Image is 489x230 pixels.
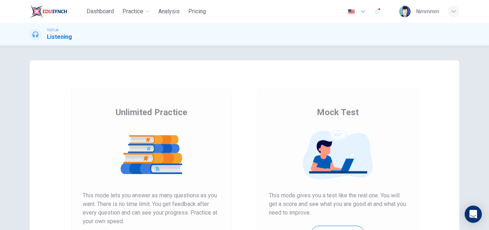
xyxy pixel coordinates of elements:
span: This mode gives you a test like the real one. You will get a score and see what you are good at a... [269,191,406,217]
span: This mode lets you answer as many questions as you want. There is no time limit. You get feedback... [83,191,220,226]
img: Profile picture [399,6,411,17]
span: Pricing [188,7,206,16]
span: TOEFL® [47,28,58,33]
img: EduSynch logo [30,4,67,19]
a: EduSynch logo [30,4,84,19]
span: Analysis [158,7,180,16]
div: Open Intercom Messenger [465,206,482,223]
img: en [347,9,356,14]
h1: Listening [47,33,72,41]
span: Practice [122,7,143,16]
span: Unlimited Practice [116,107,187,118]
button: Pricing [185,5,209,18]
span: Dashboard [87,7,114,16]
button: Analysis [155,5,183,18]
button: Dashboard [84,5,117,18]
span: Mock Test [317,107,359,118]
div: Nimmmm [416,7,439,16]
button: Practice [120,5,152,18]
